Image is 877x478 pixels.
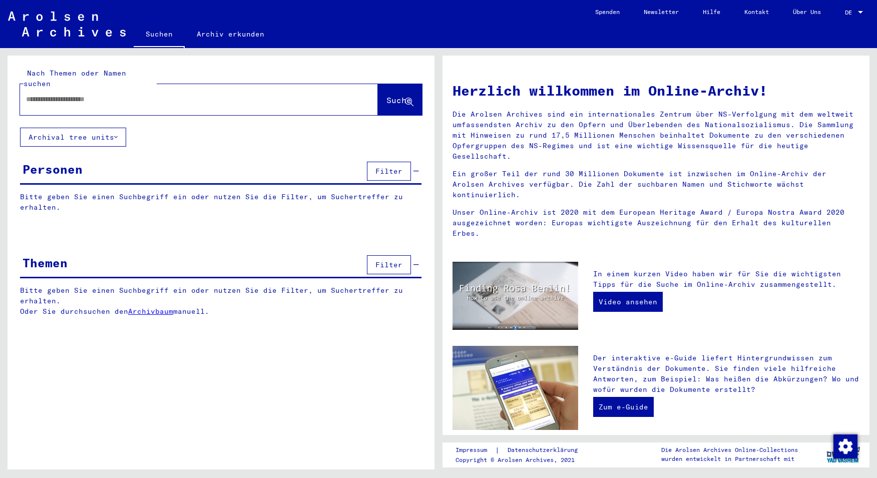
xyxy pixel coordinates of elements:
[453,169,859,200] p: Ein großer Teil der rund 30 Millionen Dokumente ist inzwischen im Online-Archiv der Arolsen Archi...
[593,353,859,395] p: Der interaktive e-Guide liefert Hintergrundwissen zum Verständnis der Dokumente. Sie finden viele...
[456,445,495,455] a: Impressum
[23,254,68,272] div: Themen
[23,160,83,178] div: Personen
[453,80,859,101] h1: Herzlich willkommen im Online-Archiv!
[386,95,411,105] span: Suche
[824,442,862,467] img: yv_logo.png
[833,434,857,458] img: Zustimmung ändern
[134,22,185,48] a: Suchen
[453,109,859,162] p: Die Arolsen Archives sind ein internationales Zentrum über NS-Verfolgung mit dem weltweit umfasse...
[24,69,126,88] mat-label: Nach Themen oder Namen suchen
[593,269,859,290] p: In einem kurzen Video haben wir für Sie die wichtigsten Tipps für die Suche im Online-Archiv zusa...
[453,346,578,430] img: eguide.jpg
[20,192,421,213] p: Bitte geben Sie einen Suchbegriff ein oder nutzen Sie die Filter, um Suchertreffer zu erhalten.
[661,445,798,454] p: Die Arolsen Archives Online-Collections
[8,12,126,37] img: Arolsen_neg.svg
[500,445,590,455] a: Datenschutzerklärung
[375,260,402,269] span: Filter
[20,285,422,317] p: Bitte geben Sie einen Suchbegriff ein oder nutzen Sie die Filter, um Suchertreffer zu erhalten. O...
[375,167,402,176] span: Filter
[367,162,411,181] button: Filter
[367,255,411,274] button: Filter
[845,9,856,16] span: DE
[185,22,276,46] a: Archiv erkunden
[453,262,578,330] img: video.jpg
[453,207,859,239] p: Unser Online-Archiv ist 2020 mit dem European Heritage Award / Europa Nostra Award 2020 ausgezeic...
[128,307,173,316] a: Archivbaum
[593,397,654,417] a: Zum e-Guide
[593,292,663,312] a: Video ansehen
[456,445,590,455] div: |
[20,128,126,147] button: Archival tree units
[378,84,422,115] button: Suche
[661,454,798,463] p: wurden entwickelt in Partnerschaft mit
[456,455,590,464] p: Copyright © Arolsen Archives, 2021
